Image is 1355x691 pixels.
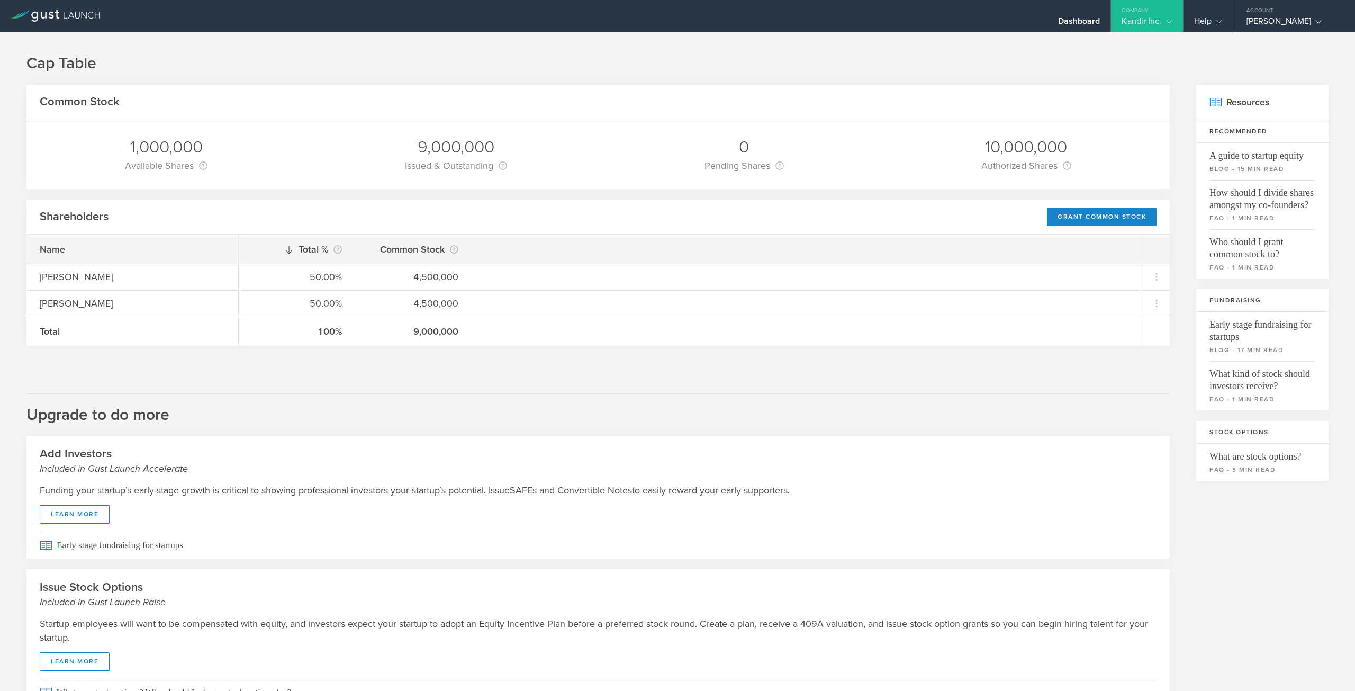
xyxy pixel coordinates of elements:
[368,325,458,338] div: 9,000,000
[40,580,1157,609] h2: Issue Stock Options
[1196,143,1329,180] a: A guide to startup equityblog - 15 min read
[40,617,1157,644] p: Startup employees will want to be compensated with equity, and investors expect your startup to a...
[368,270,458,284] div: 4,500,000
[1209,444,1315,463] span: What are stock options?
[1209,361,1315,392] span: What kind of stock should investors receive?
[40,243,225,256] div: Name
[1209,143,1315,162] span: A guide to startup equity
[1122,16,1172,32] div: Kandir Inc.
[405,136,507,158] div: 9,000,000
[125,136,207,158] div: 1,000,000
[1209,229,1315,261] span: Who should I grant common stock to?
[1209,213,1315,223] small: faq - 1 min read
[1209,345,1315,355] small: blog - 17 min read
[26,532,1170,559] a: Early stage fundraising for startups
[1209,164,1315,174] small: blog - 15 min read
[26,53,1329,74] h1: Cap Table
[1209,312,1315,343] span: Early stage fundraising for startups
[1196,421,1329,444] h3: Stock Options
[40,532,1157,559] span: Early stage fundraising for startups
[40,270,225,284] div: [PERSON_NAME]
[981,158,1071,173] div: Authorized Shares
[1196,444,1329,481] a: What are stock options?faq - 3 min read
[1246,16,1336,32] div: [PERSON_NAME]
[252,297,342,310] div: 50.00%
[1209,180,1315,211] span: How should I divide shares amongst my co-founders?
[1196,312,1329,361] a: Early stage fundraising for startupsblog - 17 min read
[40,446,1157,475] h2: Add Investors
[1058,16,1100,32] div: Dashboard
[40,505,110,524] a: learn more
[1209,263,1315,272] small: faq - 1 min read
[704,158,784,173] div: Pending Shares
[252,242,342,257] div: Total %
[510,483,632,497] span: SAFEs and Convertible Notes
[40,652,110,671] a: learn more
[40,209,109,225] h2: Shareholders
[1194,16,1222,32] div: Help
[40,483,1157,497] p: Funding your startup’s early-stage growth is critical to showing professional investors your star...
[1196,289,1329,312] h3: Fundraising
[1196,120,1329,143] h3: Recommended
[368,242,458,257] div: Common Stock
[40,94,120,110] h2: Common Stock
[40,462,1157,475] small: Included in Gust Launch Accelerate
[1209,465,1315,474] small: faq - 3 min read
[704,136,784,158] div: 0
[40,297,225,310] div: [PERSON_NAME]
[125,158,207,173] div: Available Shares
[1047,208,1157,226] div: Grant Common Stock
[252,325,342,338] div: 100%
[1196,180,1329,229] a: How should I divide shares amongst my co-founders?faq - 1 min read
[40,325,225,338] div: Total
[981,136,1071,158] div: 10,000,000
[40,595,1157,609] small: Included in Gust Launch Raise
[252,270,342,284] div: 50.00%
[26,393,1170,426] h2: Upgrade to do more
[368,297,458,310] div: 4,500,000
[1302,640,1355,691] iframe: Chat Widget
[405,158,507,173] div: Issued & Outstanding
[1209,394,1315,404] small: faq - 1 min read
[1196,85,1329,120] h2: Resources
[1196,361,1329,410] a: What kind of stock should investors receive?faq - 1 min read
[1196,229,1329,279] a: Who should I grant common stock to?faq - 1 min read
